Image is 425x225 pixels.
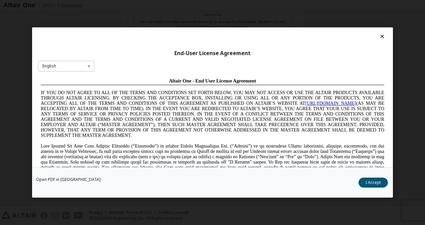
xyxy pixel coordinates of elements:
[267,25,318,30] a: [URL][DOMAIN_NAME]
[359,178,388,188] button: I Accept
[3,15,346,62] span: IF YOU DO NOT AGREE TO ALL OF THE TERMS AND CONDITIONS SET FORTH BELOW, YOU MAY NOT ACCESS OR USE...
[36,178,101,182] a: Open PDF in [GEOGRAPHIC_DATA]
[38,50,387,57] div: End-User License Agreement
[3,68,346,116] span: Lore Ipsumd Sit Ame Cons Adipisc Elitseddo (“Eiusmodte”) in utlabor Etdolo Magnaaliqua Eni. (“Adm...
[131,3,218,8] span: Altair One - End User License Agreement
[42,64,56,68] div: English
